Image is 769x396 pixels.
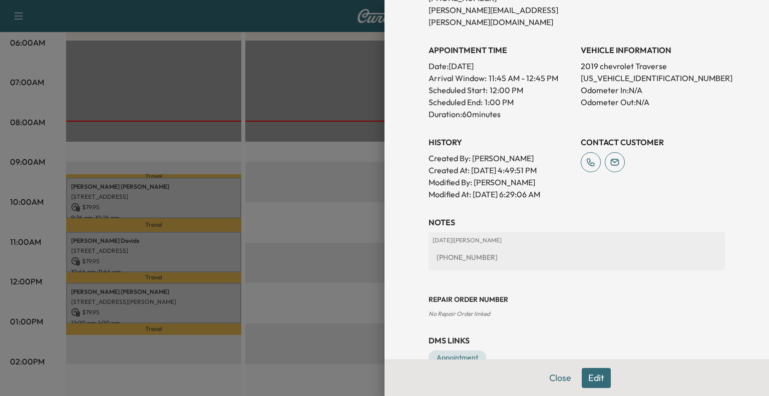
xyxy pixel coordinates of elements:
[429,310,490,317] span: No Repair Order linked
[429,294,725,304] h3: Repair Order number
[581,60,725,72] p: 2019 chevrolet Traverse
[429,164,573,176] p: Created At : [DATE] 4:49:51 PM
[490,84,523,96] p: 12:00 PM
[581,136,725,148] h3: CONTACT CUSTOMER
[543,368,578,388] button: Close
[429,176,573,188] p: Modified By : [PERSON_NAME]
[429,60,573,72] p: Date: [DATE]
[581,44,725,56] h3: VEHICLE INFORMATION
[429,44,573,56] h3: APPOINTMENT TIME
[433,248,721,266] div: [PHONE_NUMBER]
[429,216,725,228] h3: NOTES
[429,136,573,148] h3: History
[429,188,573,200] p: Modified At : [DATE] 6:29:06 AM
[429,152,573,164] p: Created By : [PERSON_NAME]
[429,334,725,346] h3: DMS Links
[429,84,488,96] p: Scheduled Start:
[582,368,611,388] button: Edit
[429,108,573,120] p: Duration: 60 minutes
[433,236,721,244] p: [DATE] | [PERSON_NAME]
[429,4,573,28] p: [PERSON_NAME][EMAIL_ADDRESS][PERSON_NAME][DOMAIN_NAME]
[581,84,725,96] p: Odometer In: N/A
[485,96,514,108] p: 1:00 PM
[429,96,483,108] p: Scheduled End:
[581,72,725,84] p: [US_VEHICLE_IDENTIFICATION_NUMBER]
[489,72,558,84] span: 11:45 AM - 12:45 PM
[581,96,725,108] p: Odometer Out: N/A
[429,350,486,364] a: Appointment
[429,72,573,84] p: Arrival Window:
